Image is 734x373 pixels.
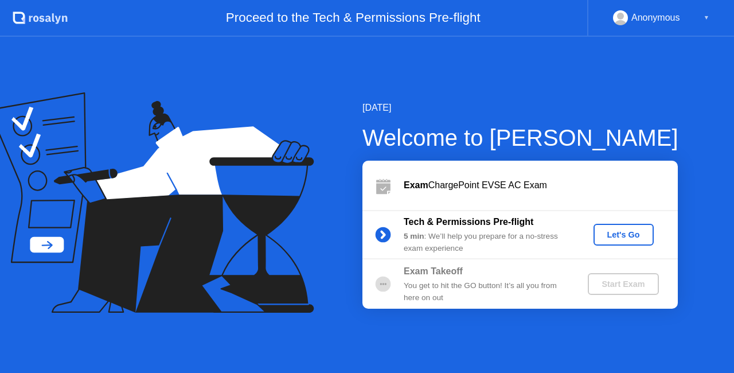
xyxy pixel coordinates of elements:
div: Welcome to [PERSON_NAME] [362,121,678,155]
div: Start Exam [592,279,654,289]
button: Start Exam [588,273,658,295]
div: : We’ll help you prepare for a no-stress exam experience [404,231,569,254]
div: Anonymous [631,10,680,25]
div: [DATE] [362,101,678,115]
b: Exam [404,180,428,190]
button: Let's Go [594,224,654,246]
b: 5 min [404,232,424,240]
b: Exam Takeoff [404,266,463,276]
div: ▼ [704,10,709,25]
div: ChargePoint EVSE AC Exam [404,178,678,192]
b: Tech & Permissions Pre-flight [404,217,533,227]
div: Let's Go [598,230,649,239]
div: You get to hit the GO button! It’s all you from here on out [404,280,569,304]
